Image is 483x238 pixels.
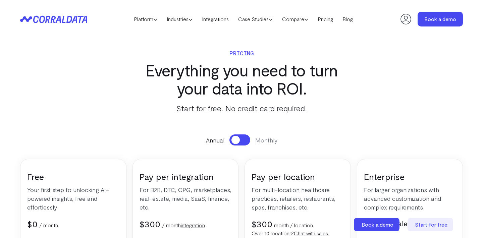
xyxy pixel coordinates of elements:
h3: Pay per integration [140,171,232,182]
h3: Enterprise [364,171,456,182]
p: For larger organizations with advanced customization and complex requirements [364,185,456,212]
a: Blog [338,14,358,24]
span: $300 [140,219,160,229]
h3: Everything you need to turn your data into ROI. [132,61,351,97]
p: Pricing [132,48,351,58]
h3: Free [27,171,119,182]
span: Monthly [255,136,277,144]
a: Book a demo [418,12,463,26]
a: Industries [162,14,197,24]
p: / month [162,221,205,229]
span: Book a demo [362,221,393,228]
a: Start for free [408,218,454,231]
p: For multi-location healthcare practices, retailers, restaurants, spas, franchises, etc. [252,185,344,212]
p: month / location [274,221,313,229]
span: $0 [27,219,38,229]
span: Start for free [415,221,447,228]
h3: Pay per location [252,171,344,182]
p: Your first step to unlocking AI-powered insights, free and effortlessly [27,185,119,212]
a: Compare [277,14,313,24]
a: Case Studies [233,14,277,24]
p: For B2B, DTC, CPG, marketplaces, real-estate, media, SaaS, finance, etc. [140,185,232,212]
span: Annual [206,136,224,144]
a: Platform [129,14,162,24]
a: integration [181,222,205,228]
a: Chat with sales. [294,230,329,236]
span: $300 [252,219,272,229]
a: Pricing [313,14,338,24]
p: Start for free. No credit card required. [132,102,351,114]
p: Over 10 locations? [252,229,344,237]
a: Integrations [197,14,233,24]
a: Book a demo [354,218,401,231]
p: / month [39,221,58,229]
